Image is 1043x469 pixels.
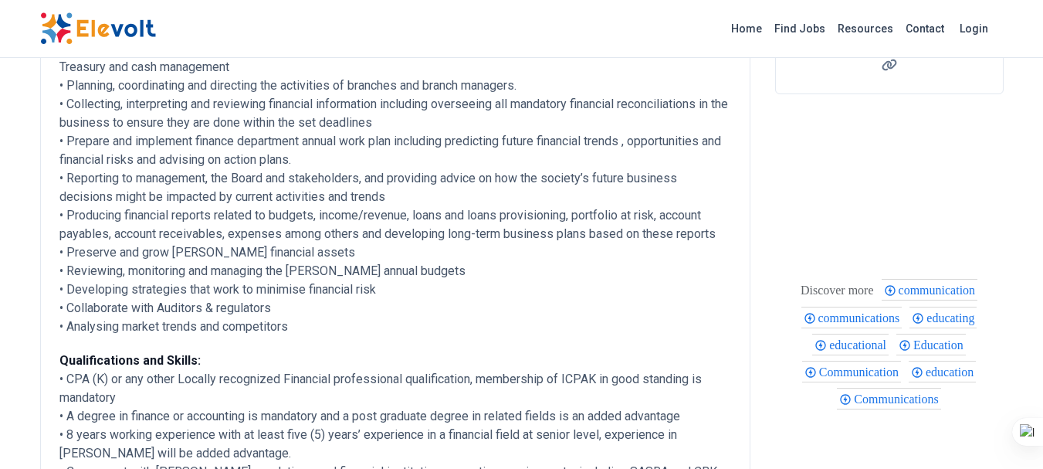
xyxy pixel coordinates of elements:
div: communication [882,279,978,301]
a: Home [725,16,768,41]
span: communication [899,284,980,297]
a: Contact [899,16,950,41]
span: education [926,365,978,379]
div: communications [801,307,902,328]
img: Elevolt [40,12,156,45]
div: Communications [837,388,940,410]
span: communications [818,311,905,325]
a: Find Jobs [768,16,831,41]
div: Communication [802,361,901,382]
div: Education [896,334,966,355]
div: These are topics related to the article that might interest you [801,280,874,301]
span: Education [913,338,968,352]
span: educational [829,338,891,352]
iframe: Chat Widget [966,395,1043,469]
a: Login [950,13,997,44]
a: Resources [831,16,899,41]
span: Communication [819,365,903,379]
strong: Qualifications and Skills: [59,353,201,368]
span: educating [926,311,979,325]
div: education [909,361,976,382]
div: educational [812,334,889,355]
div: educating [909,307,977,328]
span: Communications [854,393,943,406]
